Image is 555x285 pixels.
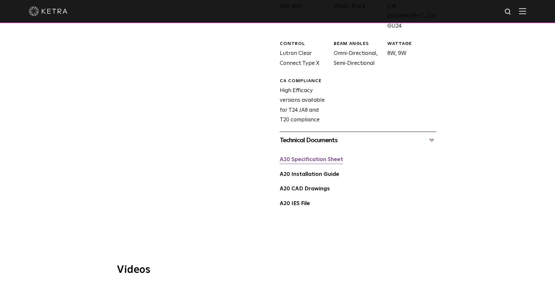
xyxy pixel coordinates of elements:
h3: Videos [117,265,438,275]
div: CONTROL [280,41,329,47]
a: A20 Specification Sheet [280,157,343,162]
a: A20 Installation Guide [280,172,339,177]
div: CA Compliance [280,78,329,84]
img: search icon [504,8,512,16]
img: ketra-logo-2019-white [29,6,67,16]
div: Technical Documents [280,135,436,145]
img: Hamburger%20Nav.svg [519,8,526,14]
a: A20 IES File [280,201,310,206]
a: A20 CAD Drawings [280,186,330,192]
div: Omni-Directional, Semi-Directional [329,41,383,68]
div: WATTAGE [387,41,436,47]
div: 8W, 9W [383,41,436,68]
div: Lutron Clear Connect Type X [275,41,329,68]
div: High Efficacy versions available for T24 JA8 and T20 compliance [275,78,329,125]
div: BEAM ANGLES [334,41,383,47]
